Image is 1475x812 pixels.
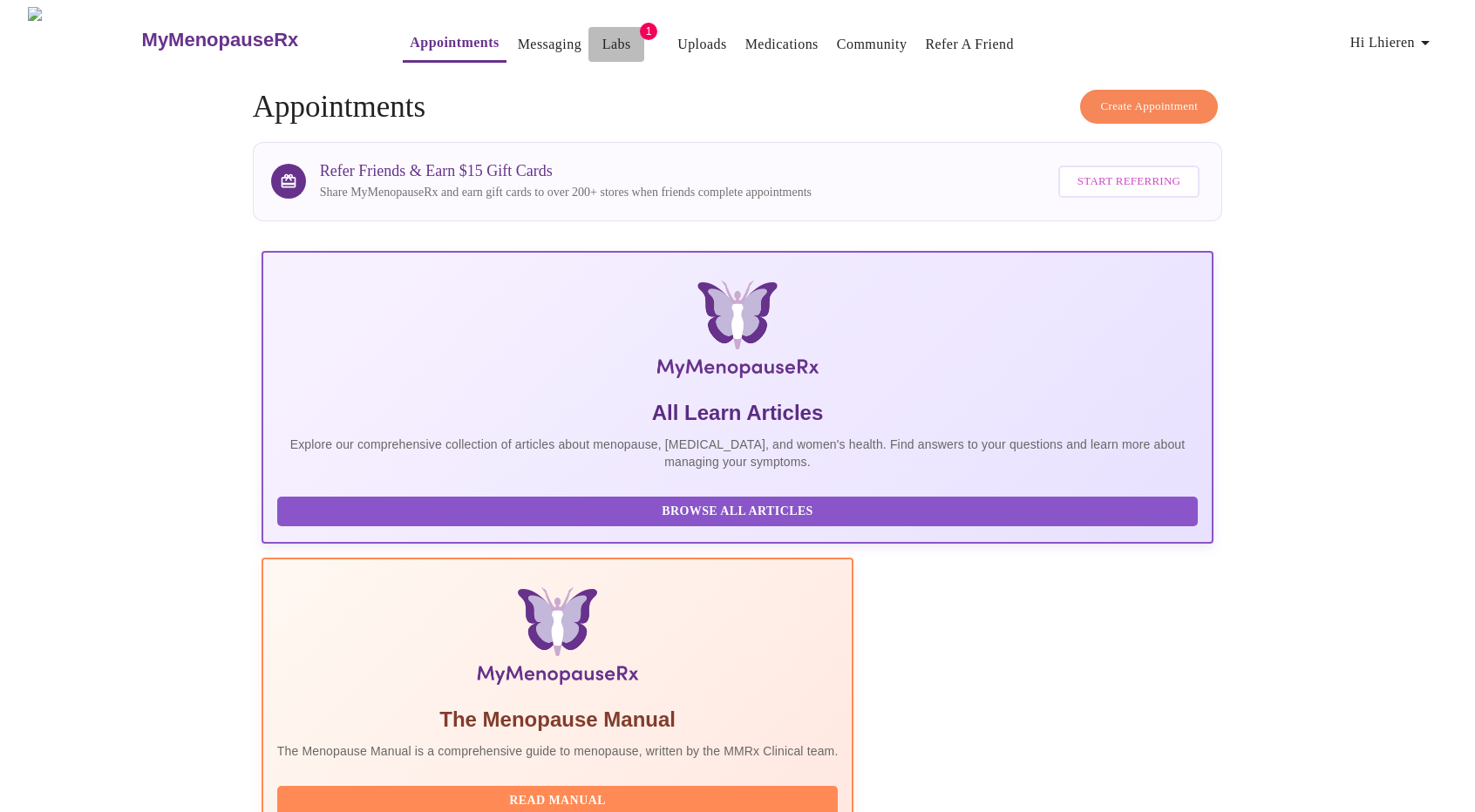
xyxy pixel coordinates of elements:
[295,501,1180,523] span: Browse All Articles
[1343,25,1443,60] button: Hi Lhieren
[1077,172,1180,192] span: Start Referring
[588,27,644,62] button: Labs
[277,706,839,734] h5: The Menopause Manual
[277,742,839,760] p: The Menopause Manual is a comprehensive guide to menopause, written by the MMRx Clinical team.
[640,23,657,40] span: 1
[410,30,499,55] a: Appointments
[1058,166,1200,198] button: Start Referring
[1054,157,1204,206] a: Start Referring
[277,792,843,807] a: Read Manual
[1080,90,1218,124] button: Create Appointment
[277,436,1198,470] p: Explore our comprehensive collection of articles about menopause, [MEDICAL_DATA], and women's hea...
[925,32,1014,57] a: Refer a Friend
[366,587,749,692] img: Menopause Manual
[738,27,826,62] button: Medications
[142,29,299,51] h3: MyMenopauseRx
[295,790,821,812] span: Read Manual
[1350,30,1436,55] span: Hi Lhieren
[518,32,581,57] a: Messaging
[745,32,819,57] a: Medications
[918,27,1021,62] button: Refer a Friend
[677,32,727,57] a: Uploads
[28,7,139,72] img: MyMenopauseRx Logo
[139,10,368,71] a: MyMenopauseRx
[403,25,506,63] button: Appointments
[277,497,1198,527] button: Browse All Articles
[277,399,1198,427] h5: All Learn Articles
[670,27,734,62] button: Uploads
[1100,97,1198,117] span: Create Appointment
[253,90,1222,125] h4: Appointments
[837,32,907,57] a: Community
[320,162,812,180] h3: Refer Friends & Earn $15 Gift Cards
[420,281,1055,385] img: MyMenopauseRx Logo
[830,27,914,62] button: Community
[602,32,631,57] a: Labs
[277,503,1202,518] a: Browse All Articles
[511,27,588,62] button: Messaging
[320,184,812,201] p: Share MyMenopauseRx and earn gift cards to over 200+ stores when friends complete appointments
